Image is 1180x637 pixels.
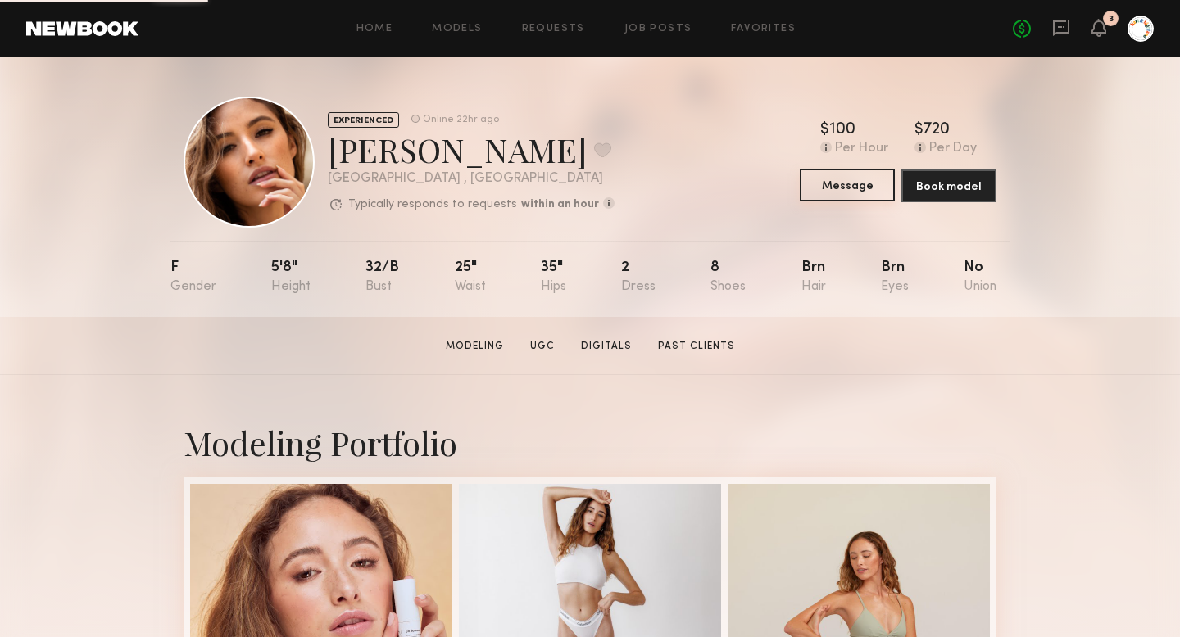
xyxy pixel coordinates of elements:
a: Home [356,24,393,34]
a: Models [432,24,482,34]
div: 25" [455,260,486,294]
div: Online 22hr ago [423,115,499,125]
div: 720 [924,122,950,138]
button: Message [800,169,895,201]
div: Modeling Portfolio [184,421,996,464]
a: Favorites [731,24,796,34]
a: Digitals [574,339,638,354]
div: 32/b [365,260,399,294]
div: 5'8" [271,260,311,294]
b: within an hour [521,199,599,210]
div: 35" [541,260,566,294]
button: Book model [901,169,996,202]
div: Per Day [929,142,977,156]
div: Brn [881,260,909,294]
div: No [964,260,996,294]
div: $ [820,122,829,138]
div: Brn [801,260,826,294]
a: UGC [524,339,561,354]
div: F [170,260,216,294]
div: [GEOGRAPHIC_DATA] , [GEOGRAPHIC_DATA] [328,172,615,186]
a: Modeling [439,339,511,354]
a: Requests [522,24,585,34]
div: 2 [621,260,656,294]
div: $ [914,122,924,138]
a: Job Posts [624,24,692,34]
div: EXPERIENCED [328,112,399,128]
div: 100 [829,122,855,138]
div: 3 [1109,15,1114,24]
div: [PERSON_NAME] [328,128,615,171]
div: 8 [710,260,746,294]
a: Past Clients [651,339,742,354]
div: Per Hour [835,142,888,156]
p: Typically responds to requests [348,199,517,210]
